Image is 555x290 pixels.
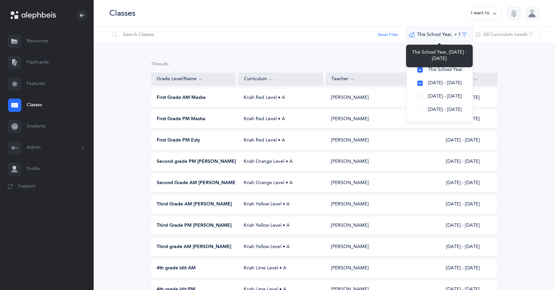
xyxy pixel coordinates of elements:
[157,116,205,123] span: First Grade PM Masha
[428,80,462,86] span: [DATE] - [DATE]
[472,27,539,43] button: All Curriculum Levels
[238,201,323,208] div: Kriah Yellow Level • A
[238,265,323,272] div: Kriah Lime Level • A
[238,116,323,123] div: Kriah Red Level • A
[238,137,323,144] div: Kriah Red Level • A
[157,265,196,272] span: 4th grade Idit AM
[331,158,369,165] div: [PERSON_NAME]
[412,103,467,117] button: [DATE] - [DATE]
[428,94,462,99] span: [DATE] - [DATE]
[151,61,498,67] div: 15
[156,62,169,66] span: results
[412,63,467,77] button: This School Year
[157,137,200,144] span: First Grade PM Esty
[331,201,369,208] div: [PERSON_NAME]
[441,222,497,229] div: [DATE] - [DATE]
[157,244,231,250] span: Third grade AM [PERSON_NAME]
[406,27,473,43] button: This School Year‪, + 1‬
[441,201,497,208] div: [DATE] - [DATE]
[238,158,323,165] div: Kriah Orange Level • A
[238,95,323,101] div: Kriah Red Level • A
[331,222,369,229] div: [PERSON_NAME]
[157,95,206,101] span: First Grade AM Masha
[331,95,369,101] div: [PERSON_NAME]
[412,77,467,90] button: [DATE] - [DATE]
[157,201,232,208] span: Third Grade AM [PERSON_NAME]
[406,45,473,67] div: This School Year, [DATE] - [DATE]
[157,158,236,165] span: Second grade PM [PERSON_NAME]
[428,67,462,72] span: This School Year
[18,183,35,190] span: Support
[412,90,467,103] button: [DATE] - [DATE]
[441,180,497,186] div: [DATE] - [DATE]
[157,180,237,186] span: Second Grade AM [PERSON_NAME]
[244,76,317,83] div: Curriculum
[238,222,323,229] div: Kriah Yellow Level • A
[109,8,135,19] div: Classes
[441,137,497,144] div: [DATE] - [DATE]
[331,180,369,186] div: [PERSON_NAME]
[331,76,433,83] div: Teacher
[331,244,369,250] div: [PERSON_NAME]
[238,180,323,186] div: Kriah Orange Level • A
[378,32,398,38] button: Reset Filter
[157,76,230,83] div: Grade Level/Name
[331,137,369,144] div: [PERSON_NAME]
[467,7,502,20] button: I want to
[157,222,232,229] span: Third Grade PM [PERSON_NAME]
[428,107,462,112] span: [DATE] - [DATE]
[331,265,369,272] div: [PERSON_NAME]
[238,244,323,250] div: Kriah Yellow Level • A
[109,27,406,43] input: Search Classes
[441,158,497,165] div: [DATE] - [DATE]
[441,244,497,250] div: [DATE] - [DATE]
[522,257,547,282] iframe: Drift Widget Chat Controller
[331,116,369,123] div: [PERSON_NAME]
[441,265,497,272] div: [DATE] - [DATE]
